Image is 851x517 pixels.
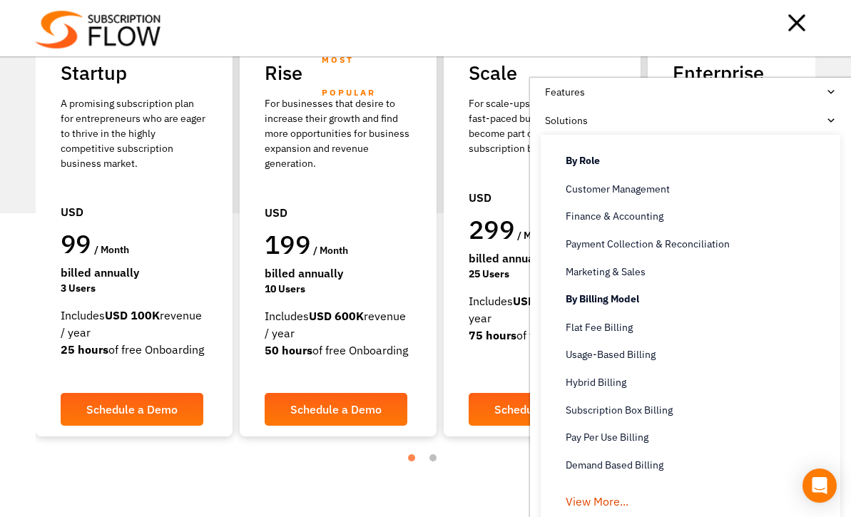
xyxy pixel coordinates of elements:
[566,401,830,419] a: Subscription Box Billing
[566,237,730,252] span: Payment Collection & Reconciliation
[566,485,628,511] a: View More...
[566,347,830,364] a: Usage-Based Billing
[541,78,840,106] a: Features
[566,208,830,225] a: Finance & Accounting
[566,320,633,335] span: Flat Fee Billing
[566,291,830,312] h4: By Billing Model
[541,106,840,135] a: Solutions
[566,153,830,173] h4: By Role
[566,374,830,391] a: Hybrid Billing
[566,319,830,336] a: Flat Fee Billing
[802,469,837,503] div: Open Intercom Messenger
[566,375,626,390] span: Hybrid Billing
[566,265,646,280] span: Marketing & Sales
[566,347,656,362] span: Usage-Based Billing
[566,209,663,224] span: Finance & Accounting
[566,403,673,418] span: Subscription Box Billing
[566,235,830,252] a: Payment Collection & Reconciliation
[566,180,830,198] a: Customer Management
[566,182,670,197] span: Customer Management
[566,429,830,446] a: Pay Per Use Billing
[566,457,830,474] a: Demand Based Billing
[566,263,830,280] a: Marketing & Sales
